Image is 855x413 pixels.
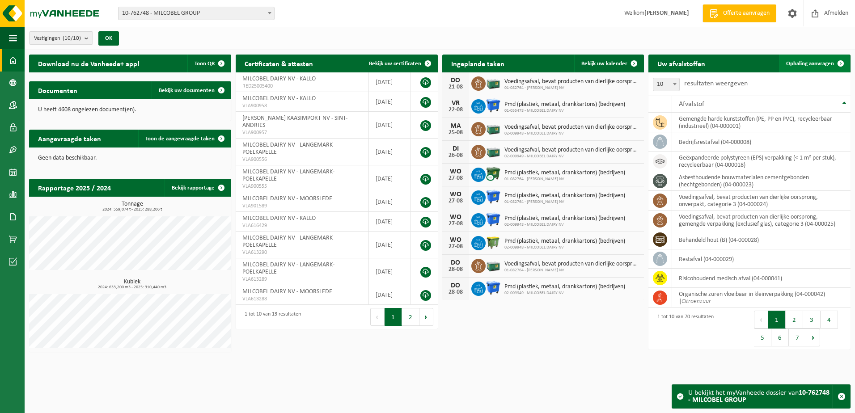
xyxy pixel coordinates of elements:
td: [DATE] [369,232,411,258]
td: [DATE] [369,92,411,112]
td: [DATE] [369,139,411,165]
td: asbesthoudende bouwmaterialen cementgebonden (hechtgebonden) (04-000023) [672,171,851,191]
span: MILCOBEL DAIRY NV - LANGEMARK-POELKAPELLE [242,235,334,249]
span: 2024: 559,074 t - 2025: 288,206 t [34,207,231,212]
span: VLA613290 [242,249,362,256]
div: 27-08 [447,244,465,250]
td: risicohoudend medisch afval (04-000041) [672,269,851,288]
h2: Rapportage 2025 / 2024 [29,179,120,196]
div: 26-08 [447,152,465,159]
a: Offerte aanvragen [703,4,776,22]
span: RED25005400 [242,83,362,90]
span: 2024: 633,200 m3 - 2025: 310,440 m3 [34,285,231,290]
span: 02-009948 - MILCOBEL DAIRY NV [504,245,625,250]
span: Pmd (plastiek, metaal, drankkartons) (bedrijven) [504,283,625,291]
div: U bekijkt het myVanheede dossier van [688,385,833,408]
div: 27-08 [447,221,465,227]
button: Toon QR [187,55,230,72]
div: WO [447,191,465,198]
span: Pmd (plastiek, metaal, drankkartons) (bedrijven) [504,192,625,199]
span: 10-762748 - MILCOBEL GROUP [118,7,275,20]
span: Offerte aanvragen [721,9,772,18]
td: [DATE] [369,165,411,192]
button: 2 [402,308,419,326]
span: Ophaling aanvragen [786,61,834,67]
td: [DATE] [369,192,411,212]
img: PB-LB-0680-HPE-GN-01 [486,143,501,159]
td: organische zuren vloeibaar in kleinverpakking (04-000042) | [672,288,851,308]
button: 2 [786,311,803,329]
div: 28-08 [447,289,465,295]
span: VLA901589 [242,202,362,210]
a: Ophaling aanvragen [779,55,850,72]
span: Bekijk uw documenten [159,88,215,93]
h2: Aangevraagde taken [29,130,110,147]
a: Toon de aangevraagde taken [138,130,230,147]
span: [PERSON_NAME] KAASIMPORT NV - SINT-ANDRIES [242,115,347,129]
span: MILCOBEL DAIRY NV - KALLO [242,95,316,102]
div: 27-08 [447,175,465,181]
div: MA [447,122,465,130]
h3: Tonnage [34,201,231,212]
p: U heeft 4608 ongelezen document(en). [38,107,222,113]
span: 01-082764 - [PERSON_NAME] NV [504,268,640,273]
a: Bekijk rapportage [165,179,230,197]
span: Vestigingen [34,32,81,45]
span: Voedingsafval, bevat producten van dierlijke oorsprong, gemengde verpakking (exc... [504,78,640,85]
span: 10 [653,78,679,91]
count: (10/10) [63,35,81,41]
span: VLA900957 [242,129,362,136]
span: Voedingsafval, bevat producten van dierlijke oorsprong, gemengde verpakking (exc... [504,261,640,268]
div: 25-08 [447,130,465,136]
span: MILCOBEL DAIRY NV - LANGEMARK-POELKAPELLE [242,169,334,182]
button: OK [98,31,119,46]
div: 27-08 [447,198,465,204]
span: 01-082764 - [PERSON_NAME] NV [504,177,625,182]
div: DI [447,145,465,152]
p: Geen data beschikbaar. [38,155,222,161]
span: Toon de aangevraagde taken [145,136,215,142]
h2: Certificaten & attesten [236,55,322,72]
span: Voedingsafval, bevat producten van dierlijke oorsprong, onverpakt, categorie 3 [504,147,640,154]
div: VR [447,100,465,107]
span: VLA613288 [242,295,362,303]
span: VLA900958 [242,102,362,110]
div: DO [447,77,465,84]
td: [DATE] [369,212,411,232]
td: behandeld hout (B) (04-000028) [672,230,851,249]
img: WB-1100-HPE-BE-01 [486,189,501,204]
span: 02-009949 - MILCOBEL DAIRY NV [504,154,640,159]
div: 1 tot 10 van 13 resultaten [240,307,301,327]
img: WB-1100-HPE-BE-01 [486,280,501,295]
div: 28-08 [447,266,465,273]
div: 22-08 [447,107,465,113]
div: DO [447,259,465,266]
span: 02-009948 - MILCOBEL DAIRY NV [504,222,625,228]
div: 21-08 [447,84,465,90]
button: 1 [768,311,786,329]
img: WB-1100-CU [486,166,501,181]
i: Citroenzuur [681,298,711,305]
td: bedrijfsrestafval (04-000008) [672,132,851,152]
span: MILCOBEL DAIRY NV - LANGEMARK-POELKAPELLE [242,142,334,156]
button: Previous [754,311,768,329]
button: Vestigingen(10/10) [29,31,93,45]
td: [DATE] [369,258,411,285]
button: 4 [821,311,838,329]
h2: Uw afvalstoffen [648,55,714,72]
strong: [PERSON_NAME] [644,10,689,17]
a: Bekijk uw kalender [574,55,643,72]
img: WB-1100-HPE-BE-01 [486,212,501,227]
span: VLA616429 [242,222,362,229]
div: DO [447,282,465,289]
img: PB-LB-0680-HPE-GN-01 [486,257,501,273]
span: 02-009948 - MILCOBEL DAIRY NV [504,131,640,136]
div: WO [447,168,465,175]
h3: Kubiek [34,279,231,290]
h2: Ingeplande taken [442,55,513,72]
h2: Documenten [29,81,86,99]
span: Pmd (plastiek, metaal, drankkartons) (bedrijven) [504,101,625,108]
td: [DATE] [369,285,411,305]
button: 5 [754,329,771,346]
